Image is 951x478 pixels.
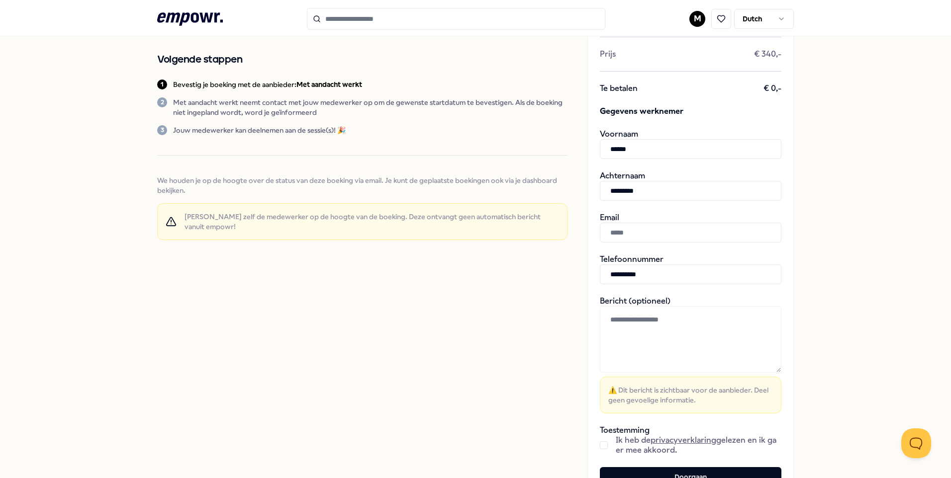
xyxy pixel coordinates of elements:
[901,428,931,458] iframe: Help Scout Beacon - Open
[600,129,781,159] div: Voornaam
[173,80,362,89] p: Bevestig je boeking met de aanbieder:
[600,171,781,201] div: Achternaam
[763,83,781,93] span: € 0,-
[754,49,781,59] span: € 340,-
[173,97,568,117] p: Met aandacht werkt neemt contact met jouw medewerker op om de gewenste startdatum te bevestigen. ...
[608,385,773,405] span: ⚠️ Dit bericht is zichtbaar voor de aanbieder. Deel geen gevoelige informatie.
[600,105,781,117] span: Gegevens werknemer
[157,52,568,68] h2: Volgende stappen
[600,213,781,242] div: Email
[296,80,362,88] b: Met aandacht werkt
[651,435,716,445] a: privacyverklaring
[307,8,605,30] input: Search for products, categories or subcategories
[157,125,167,135] div: 3
[157,80,167,89] div: 1
[157,97,167,107] div: 2
[600,49,616,59] span: Prijs
[689,11,705,27] button: M
[157,175,568,195] span: We houden je op de hoogte over de status van deze boeking via email. Je kunt de geplaatste boekin...
[600,425,781,455] div: Toestemming
[616,435,781,455] span: Ik heb de gelezen en ik ga er mee akkoord.
[185,212,559,232] span: [PERSON_NAME] zelf de medewerker op de hoogte van de boeking. Deze ontvangt geen automatisch beri...
[600,296,781,413] div: Bericht (optioneel)
[173,125,346,135] p: Jouw medewerker kan deelnemen aan de sessie(s)! 🎉
[600,83,638,93] span: Te betalen
[600,254,781,284] div: Telefoonnummer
